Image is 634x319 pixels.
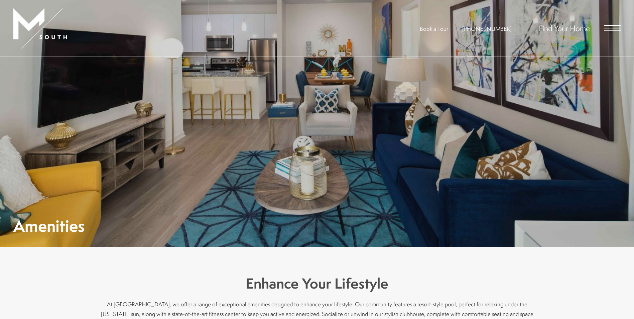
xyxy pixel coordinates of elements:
[13,218,85,233] h1: Amenities
[604,25,621,31] button: Open Menu
[462,25,512,32] span: [PHONE_NUMBER]
[539,23,590,33] a: Find Your Home
[100,274,534,294] h3: Enhance Your Lifestyle
[420,25,448,32] a: Book a Tour
[462,25,512,32] a: Call Us at 813-570-8014
[13,8,67,48] img: MSouth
